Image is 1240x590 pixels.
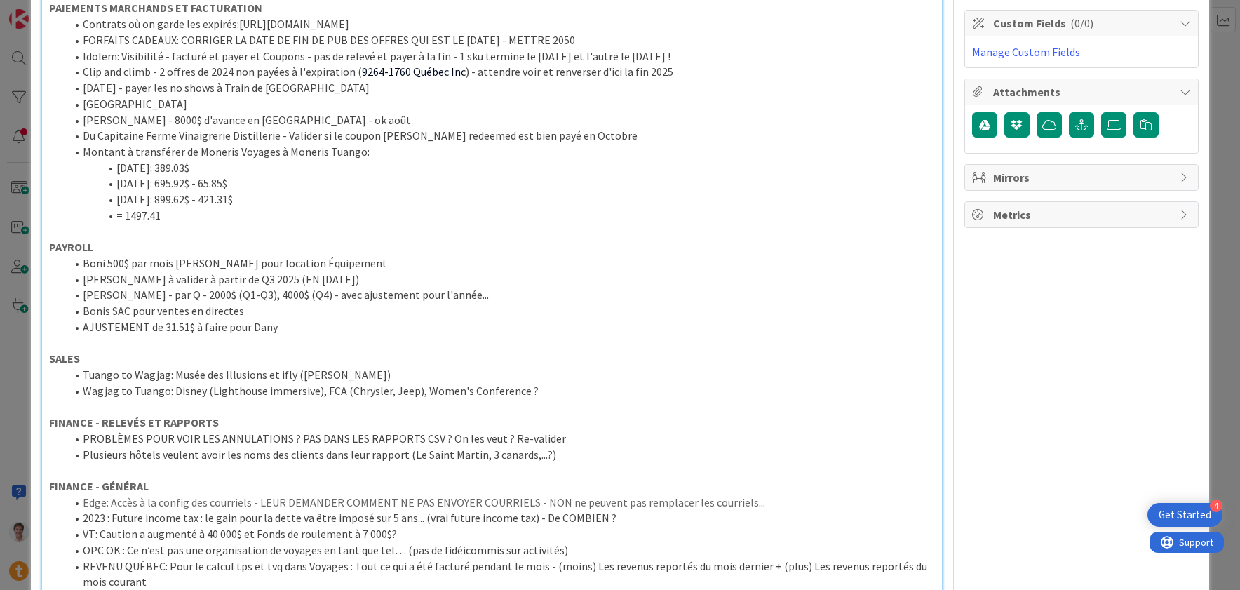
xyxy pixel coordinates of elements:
[66,510,935,526] li: 2023 : Future income tax : le gain pour la dette va être imposé sur 5 ans... (vrai future income ...
[49,415,219,429] strong: FINANCE - RELEVÉS ET RAPPORTS
[66,255,935,271] li: Boni 500$ par mois [PERSON_NAME] pour location Équipement
[66,160,935,176] li: [DATE]: 389.03$
[66,48,935,65] li: Idolem: Visibilité - facturé et payer et Coupons - pas de relevé et payer à la fin - 1 sku termin...
[66,542,935,558] li: OPC OK : Ce n’est pas une organisation de voyages en tant que tel… (pas de fidéicommis sur activi...
[66,319,935,335] li: AJUSTEMENT de 31.51$ à faire pour Dany
[66,175,935,192] li: [DATE]: 695.92$ - 65.85$
[29,2,64,19] span: Support
[83,17,239,31] span: Contrats où on garde les expirés:
[993,83,1173,100] span: Attachments
[66,271,935,288] li: [PERSON_NAME] à valider à partir de Q3 2025 (EN [DATE])
[239,17,349,31] a: [URL][DOMAIN_NAME]
[66,208,935,224] li: = 1497.41
[66,431,935,447] li: PROBLÈMES POUR VOIR LES ANNULATIONS ? PAS DANS LES RAPPORTS CSV ? On les veut ? Re-valider
[66,112,935,128] li: [PERSON_NAME] - 8000$ d'avance en [GEOGRAPHIC_DATA] - ok août
[66,558,935,590] li: REVENU QUÉBEC: Pour le calcul tps et tvq dans Voyages : Tout ce qui a été facturé pendant le mois...
[993,15,1173,32] span: Custom Fields
[66,64,935,80] li: Clip and climb - 2 offres de 2024 non payées à l'expiration ( ) - attendre voir et renverser d'ic...
[66,80,935,96] li: [DATE] - payer les no shows à Train de [GEOGRAPHIC_DATA]
[1210,500,1222,512] div: 4
[83,495,765,509] span: Edge: Accès à la config des courriels - LEUR DEMANDER COMMENT NE PAS ENVOYER COURRIELS - NON ne p...
[66,144,935,160] li: Montant à transférer de Moneris Voyages à Moneris Tuango:
[49,240,93,254] strong: PAYROLL
[362,65,466,79] span: 9264-1760 Québec Inc
[66,192,935,208] li: [DATE]: 899.62$ - 421.31$
[66,367,935,383] li: Tuango to Wagjag: Musée des Illusions et ifly ([PERSON_NAME])
[66,526,935,542] li: VT: Caution a augmenté à 40 000$ et Fonds de roulement à 7 000$?
[993,206,1173,223] span: Metrics
[49,1,262,15] strong: PAIEMENTS MARCHANDS ET FACTURATION
[66,383,935,399] li: Wagjag to Tuango: Disney (Lighthouse immersive), FCA (Chrysler, Jeep), Women's Conference ?
[66,303,935,319] li: Bonis SAC pour ventes en directes
[972,45,1080,59] a: Manage Custom Fields
[49,351,80,366] strong: SALES
[993,169,1173,186] span: Mirrors
[66,128,935,144] li: Du Capitaine Ferme Vinaigrerie Distillerie - Valider si le coupon [PERSON_NAME] redeemed est bien...
[1159,508,1211,522] div: Get Started
[66,32,935,48] li: FORFAITS CADEAUX: CORRIGER LA DATE DE FIN DE PUB DES OFFRES QUI EST LE [DATE] - METTRE 2050
[66,96,935,112] li: [GEOGRAPHIC_DATA]
[66,287,935,303] li: [PERSON_NAME] - par Q - 2000$ (Q1-Q3), 4000$ (Q4) - avec ajustement pour l'année...
[1147,503,1222,527] div: Open Get Started checklist, remaining modules: 4
[66,447,935,463] li: Plusieurs hôtels veulent avoir les noms des clients dans leur rapport (Le Saint Martin, 3 canards...
[49,479,149,493] strong: FINANCE - GÉNÉRAL
[1070,16,1093,30] span: ( 0/0 )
